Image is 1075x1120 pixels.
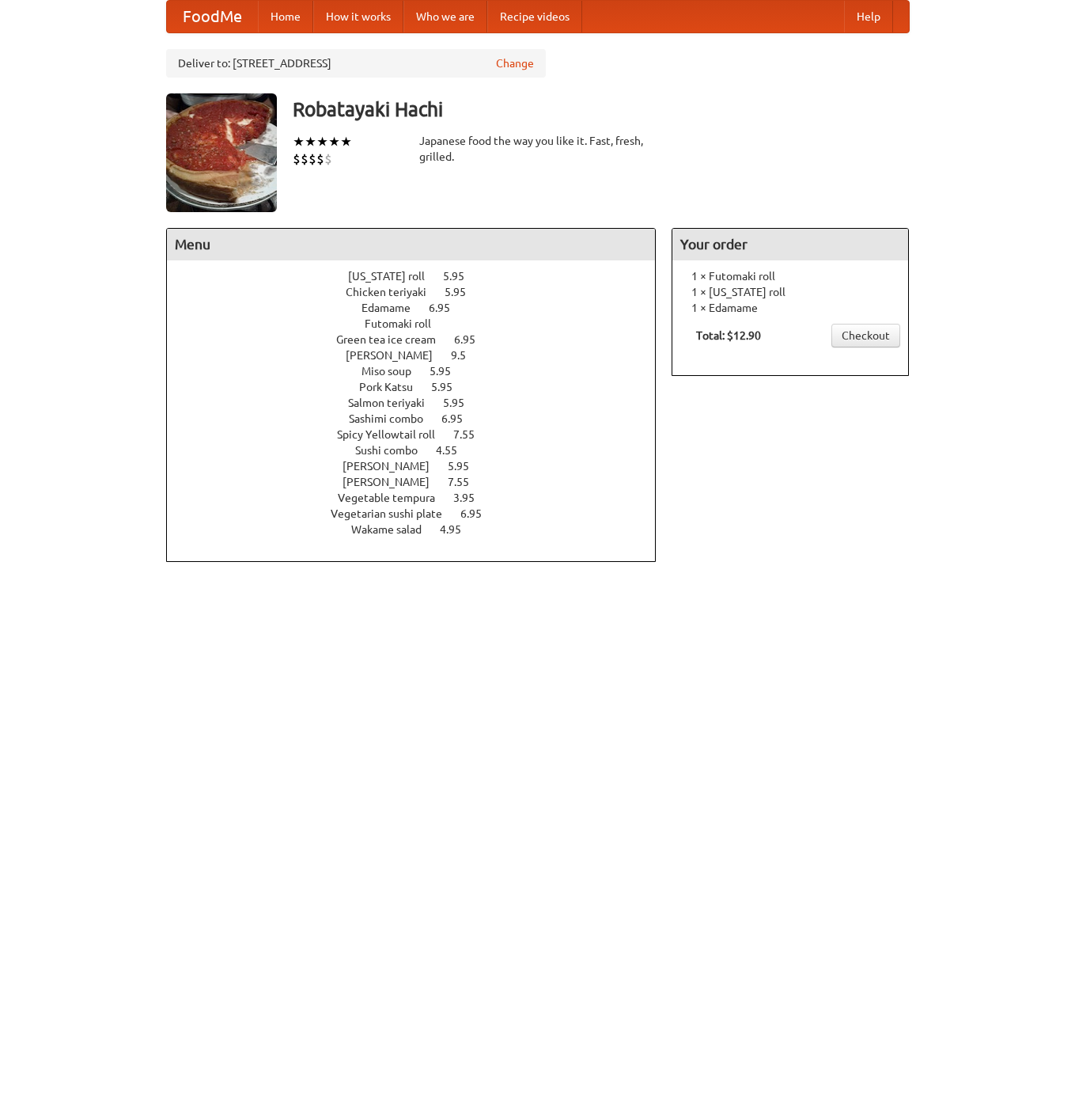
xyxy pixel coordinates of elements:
[336,333,505,346] a: Green tea ice cream 6.95
[167,1,258,32] a: FoodMe
[293,133,305,150] li: ★
[316,133,328,150] li: ★
[338,492,451,504] span: Vegetable tempura
[343,476,498,488] a: [PERSON_NAME] 7.55
[343,476,445,488] span: [PERSON_NAME]
[361,365,427,378] span: Miso soup
[328,133,340,150] li: ★
[448,476,485,488] span: 7.55
[301,150,308,168] li: $
[349,412,492,425] a: Sashimi combo 6.95
[359,381,482,393] a: Pork Katsu 5.95
[429,302,466,314] span: 6.95
[680,300,900,316] li: 1 × Edamame
[454,333,491,346] span: 6.95
[359,381,429,393] span: Pork Katsu
[365,317,476,330] a: Futomaki roll
[355,444,433,457] span: Sushi combo
[431,381,468,393] span: 5.95
[166,93,277,212] img: angular.jpg
[680,284,900,300] li: 1 × [US_STATE] roll
[343,460,498,473] a: [PERSON_NAME] 5.95
[293,150,301,168] li: $
[293,93,910,125] h3: Robatayaki Hachi
[351,523,490,536] a: Wakame salad 4.95
[441,412,479,425] span: 6.95
[496,55,534,71] a: Change
[324,150,332,168] li: $
[460,507,498,520] span: 6.95
[167,229,656,260] h4: Menu
[346,349,449,362] span: [PERSON_NAME]
[403,1,487,32] a: Who we are
[672,229,908,260] h4: Your order
[349,412,439,425] span: Sashimi combo
[343,460,445,473] span: [PERSON_NAME]
[361,302,426,314] span: Edamame
[365,317,447,330] span: Futomaki roll
[453,492,490,504] span: 3.95
[316,150,324,168] li: $
[313,1,403,32] a: How it works
[361,302,479,314] a: Edamame 6.95
[348,397,441,409] span: Salmon teriyaki
[337,428,451,441] span: Spicy Yellowtail roll
[443,397,480,409] span: 5.95
[430,365,467,378] span: 5.95
[844,1,893,32] a: Help
[443,270,480,283] span: 5.95
[258,1,313,32] a: Home
[440,523,477,536] span: 4.95
[166,49,546,78] div: Deliver to: [STREET_ADDRESS]
[338,492,504,504] a: Vegetable tempura 3.95
[340,133,352,150] li: ★
[361,365,480,378] a: Miso soup 5.95
[487,1,582,32] a: Recipe videos
[445,286,482,298] span: 5.95
[348,270,441,283] span: [US_STATE] roll
[346,286,495,298] a: Chicken teriyaki 5.95
[336,333,452,346] span: Green tea ice cream
[308,150,316,168] li: $
[337,428,504,441] a: Spicy Yellowtail roll 7.55
[346,286,442,298] span: Chicken teriyaki
[419,133,657,165] div: Japanese food the way you like it. Fast, fresh, grilled.
[346,349,495,362] a: [PERSON_NAME] 9.5
[696,329,761,342] b: Total: $12.90
[453,428,490,441] span: 7.55
[348,270,494,283] a: [US_STATE] roll 5.95
[355,444,486,457] a: Sushi combo 4.55
[448,460,485,473] span: 5.95
[831,324,900,347] a: Checkout
[305,133,316,150] li: ★
[436,444,473,457] span: 4.55
[351,523,437,536] span: Wakame salad
[680,268,900,284] li: 1 × Futomaki roll
[331,507,511,520] a: Vegetarian sushi plate 6.95
[331,507,458,520] span: Vegetarian sushi plate
[348,397,494,409] a: Salmon teriyaki 5.95
[451,349,482,362] span: 9.5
